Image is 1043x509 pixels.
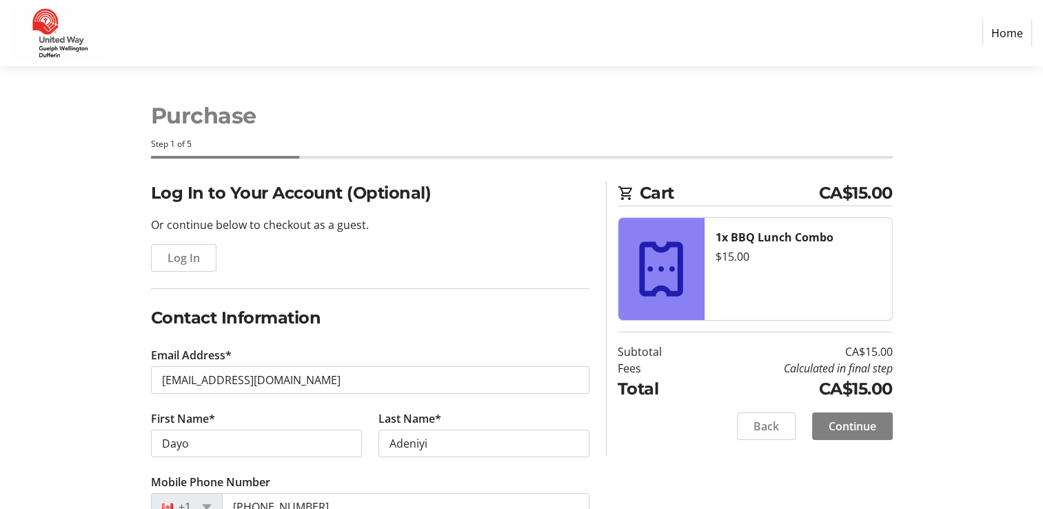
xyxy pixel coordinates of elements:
[378,410,441,427] label: Last Name*
[151,347,232,363] label: Email Address*
[151,474,270,490] label: Mobile Phone Number
[737,412,796,440] button: Back
[151,217,589,233] p: Or continue below to checkout as a guest.
[151,410,215,427] label: First Name*
[697,377,893,401] td: CA$15.00
[697,360,893,377] td: Calculated in final step
[151,244,216,272] button: Log In
[819,181,893,206] span: CA$15.00
[151,138,893,150] div: Step 1 of 5
[151,306,589,330] h2: Contact Information
[716,230,833,245] strong: 1x BBQ Lunch Combo
[829,418,876,435] span: Continue
[697,343,893,360] td: CA$15.00
[716,248,881,265] div: $15.00
[982,20,1032,46] a: Home
[151,99,893,132] h1: Purchase
[151,181,589,206] h2: Log In to Your Account (Optional)
[618,360,697,377] td: Fees
[618,343,697,360] td: Subtotal
[753,418,779,435] span: Back
[11,6,109,61] img: United Way Guelph Wellington Dufferin's Logo
[640,181,819,206] span: Cart
[812,412,893,440] button: Continue
[618,377,697,401] td: Total
[168,250,200,266] span: Log In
